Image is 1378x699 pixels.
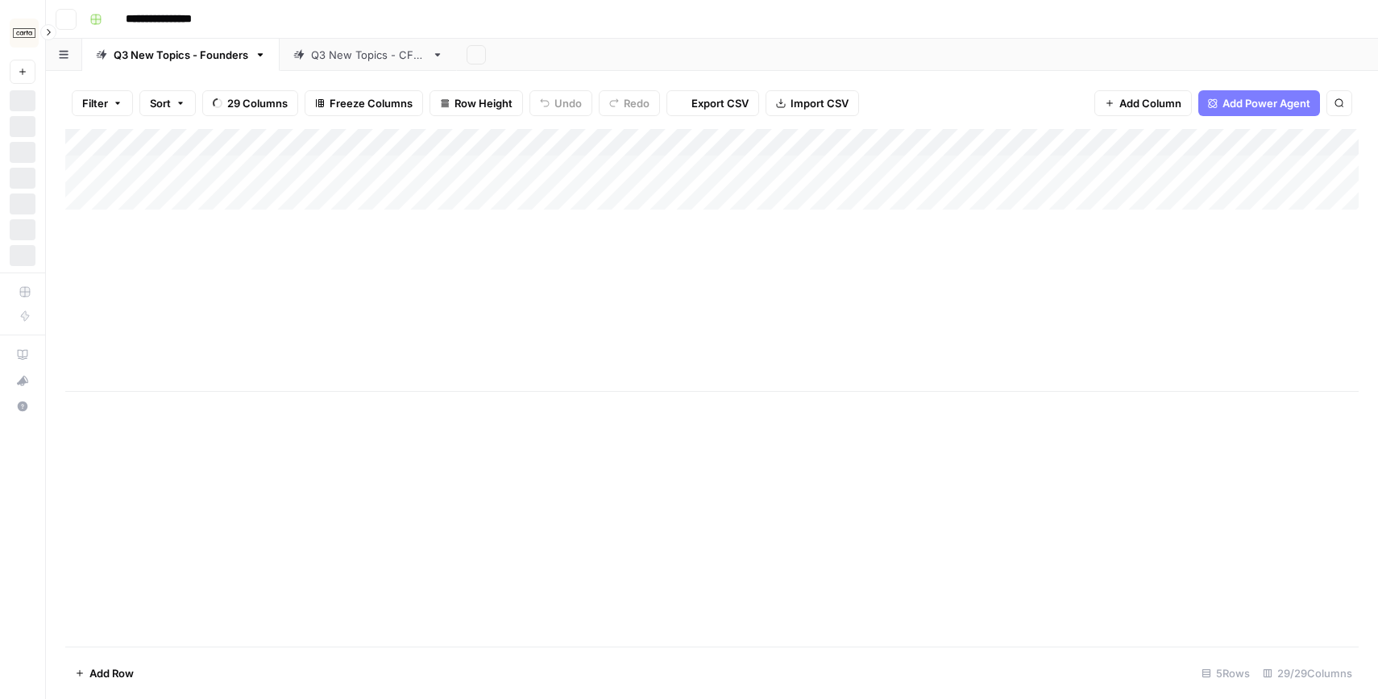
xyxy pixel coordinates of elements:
span: Export CSV [691,95,749,111]
button: Freeze Columns [305,90,423,116]
button: Filter [72,90,133,116]
span: Add Column [1119,95,1181,111]
button: Sort [139,90,196,116]
button: Undo [529,90,592,116]
a: AirOps Academy [10,342,35,368]
span: Freeze Columns [330,95,413,111]
div: Q3 New Topics - CFOs [311,47,425,63]
a: Q3 New Topics - CFOs [280,39,457,71]
button: Import CSV [766,90,859,116]
span: Import CSV [791,95,849,111]
button: What's new? [10,368,35,393]
a: Q3 New Topics - Founders [82,39,280,71]
span: Add Power Agent [1222,95,1310,111]
span: 29 Columns [227,95,288,111]
button: Export CSV [666,90,759,116]
div: Q3 New Topics - Founders [114,47,248,63]
span: Redo [624,95,650,111]
span: Add Row [89,665,134,681]
div: What's new? [10,368,35,393]
div: 5 Rows [1195,660,1256,686]
button: Workspace: Carta [10,13,35,53]
div: 29/29 Columns [1256,660,1359,686]
img: Carta Logo [10,19,39,48]
button: Redo [599,90,660,116]
span: Row Height [454,95,513,111]
span: Filter [82,95,108,111]
button: Add Column [1094,90,1192,116]
button: Help + Support [10,393,35,419]
span: Sort [150,95,171,111]
button: 29 Columns [202,90,298,116]
button: Add Row [65,660,143,686]
span: Undo [554,95,582,111]
button: Add Power Agent [1198,90,1320,116]
button: Row Height [430,90,523,116]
